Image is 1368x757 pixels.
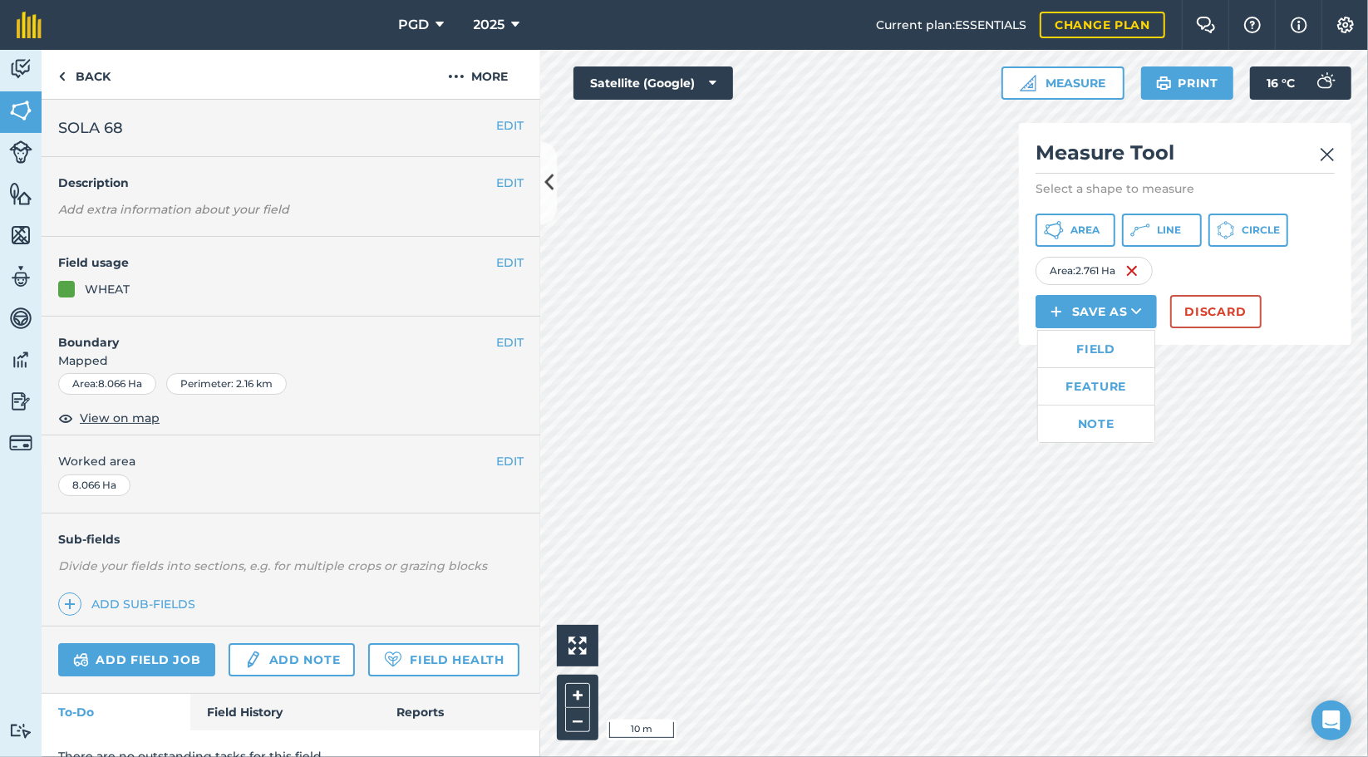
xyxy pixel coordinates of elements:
em: Divide your fields into sections, e.g. for multiple crops or grazing blocks [58,558,487,573]
a: Add sub-fields [58,592,202,616]
img: svg+xml;base64,PHN2ZyB4bWxucz0iaHR0cDovL3d3dy53My5vcmcvMjAwMC9zdmciIHdpZHRoPSIxOSIgaGVpZ2h0PSIyNC... [1156,73,1172,93]
span: PGD [398,15,429,35]
button: More [416,50,540,99]
button: 16 °C [1250,66,1351,100]
img: svg+xml;base64,PHN2ZyB4bWxucz0iaHR0cDovL3d3dy53My5vcmcvMjAwMC9zdmciIHdpZHRoPSIxNCIgaGVpZ2h0PSIyNC... [1051,302,1062,322]
img: svg+xml;base64,PHN2ZyB4bWxucz0iaHR0cDovL3d3dy53My5vcmcvMjAwMC9zdmciIHdpZHRoPSIxOCIgaGVpZ2h0PSIyNC... [58,408,73,428]
em: Add extra information about your field [58,202,289,217]
button: EDIT [496,174,524,192]
img: Four arrows, one pointing top left, one top right, one bottom right and the last bottom left [568,637,587,655]
a: Change plan [1040,12,1165,38]
img: Two speech bubbles overlapping with the left bubble in the forefront [1196,17,1216,33]
button: Line [1122,214,1202,247]
img: svg+xml;base64,PD94bWwgdmVyc2lvbj0iMS4wIiBlbmNvZGluZz0idXRmLTgiPz4KPCEtLSBHZW5lcmF0b3I6IEFkb2JlIE... [244,650,262,670]
img: svg+xml;base64,PD94bWwgdmVyc2lvbj0iMS4wIiBlbmNvZGluZz0idXRmLTgiPz4KPCEtLSBHZW5lcmF0b3I6IEFkb2JlIE... [9,306,32,331]
img: svg+xml;base64,PHN2ZyB4bWxucz0iaHR0cDovL3d3dy53My5vcmcvMjAwMC9zdmciIHdpZHRoPSIxNiIgaGVpZ2h0PSIyNC... [1125,261,1139,281]
button: Save as FieldFeatureNote [1036,295,1157,328]
a: To-Do [42,694,190,730]
div: Open Intercom Messenger [1311,700,1351,740]
img: svg+xml;base64,PHN2ZyB4bWxucz0iaHR0cDovL3d3dy53My5vcmcvMjAwMC9zdmciIHdpZHRoPSIyMCIgaGVpZ2h0PSIyNC... [448,66,465,86]
img: svg+xml;base64,PD94bWwgdmVyc2lvbj0iMS4wIiBlbmNvZGluZz0idXRmLTgiPz4KPCEtLSBHZW5lcmF0b3I6IEFkb2JlIE... [9,57,32,81]
img: svg+xml;base64,PHN2ZyB4bWxucz0iaHR0cDovL3d3dy53My5vcmcvMjAwMC9zdmciIHdpZHRoPSI1NiIgaGVpZ2h0PSI2MC... [9,181,32,206]
img: svg+xml;base64,PD94bWwgdmVyc2lvbj0iMS4wIiBlbmNvZGluZz0idXRmLTgiPz4KPCEtLSBHZW5lcmF0b3I6IEFkb2JlIE... [9,431,32,455]
a: Field [1038,331,1154,367]
img: svg+xml;base64,PD94bWwgdmVyc2lvbj0iMS4wIiBlbmNvZGluZz0idXRmLTgiPz4KPCEtLSBHZW5lcmF0b3I6IEFkb2JlIE... [73,650,89,670]
img: svg+xml;base64,PD94bWwgdmVyc2lvbj0iMS4wIiBlbmNvZGluZz0idXRmLTgiPz4KPCEtLSBHZW5lcmF0b3I6IEFkb2JlIE... [9,264,32,289]
img: Ruler icon [1020,75,1036,91]
img: A question mark icon [1243,17,1262,33]
img: svg+xml;base64,PD94bWwgdmVyc2lvbj0iMS4wIiBlbmNvZGluZz0idXRmLTgiPz4KPCEtLSBHZW5lcmF0b3I6IEFkb2JlIE... [9,347,32,372]
img: svg+xml;base64,PHN2ZyB4bWxucz0iaHR0cDovL3d3dy53My5vcmcvMjAwMC9zdmciIHdpZHRoPSI5IiBoZWlnaHQ9IjI0Ii... [58,66,66,86]
a: Field Health [368,643,519,676]
p: Select a shape to measure [1036,180,1335,197]
img: A cog icon [1336,17,1356,33]
a: Field History [190,694,379,730]
div: Area : 2.761 Ha [1036,257,1153,285]
h4: Description [58,174,524,192]
button: View on map [58,408,160,428]
button: EDIT [496,116,524,135]
button: EDIT [496,452,524,470]
button: Satellite (Google) [573,66,733,100]
a: Add note [229,643,355,676]
span: Current plan : ESSENTIALS [876,16,1026,34]
span: Circle [1242,224,1280,237]
span: 16 ° C [1267,66,1295,100]
a: Feature [1038,368,1154,405]
img: svg+xml;base64,PHN2ZyB4bWxucz0iaHR0cDovL3d3dy53My5vcmcvMjAwMC9zdmciIHdpZHRoPSI1NiIgaGVpZ2h0PSI2MC... [9,223,32,248]
img: svg+xml;base64,PD94bWwgdmVyc2lvbj0iMS4wIiBlbmNvZGluZz0idXRmLTgiPz4KPCEtLSBHZW5lcmF0b3I6IEFkb2JlIE... [9,140,32,164]
a: Add field job [58,643,215,676]
button: – [565,708,590,732]
a: Note [1038,406,1154,442]
div: 8.066 Ha [58,474,130,496]
img: svg+xml;base64,PD94bWwgdmVyc2lvbj0iMS4wIiBlbmNvZGluZz0idXRmLTgiPz4KPCEtLSBHZW5lcmF0b3I6IEFkb2JlIE... [9,389,32,414]
h4: Field usage [58,253,496,272]
h4: Boundary [42,317,496,351]
div: Perimeter : 2.16 km [166,373,287,395]
a: Reports [380,694,540,730]
h4: Sub-fields [42,530,540,548]
h2: Measure Tool [1036,140,1335,174]
span: Mapped [42,351,540,370]
img: svg+xml;base64,PHN2ZyB4bWxucz0iaHR0cDovL3d3dy53My5vcmcvMjAwMC9zdmciIHdpZHRoPSIxNCIgaGVpZ2h0PSIyNC... [64,594,76,614]
img: fieldmargin Logo [17,12,42,38]
img: svg+xml;base64,PHN2ZyB4bWxucz0iaHR0cDovL3d3dy53My5vcmcvMjAwMC9zdmciIHdpZHRoPSIyMiIgaGVpZ2h0PSIzMC... [1320,145,1335,165]
button: EDIT [496,253,524,272]
div: WHEAT [85,280,130,298]
button: Print [1141,66,1234,100]
img: svg+xml;base64,PHN2ZyB4bWxucz0iaHR0cDovL3d3dy53My5vcmcvMjAwMC9zdmciIHdpZHRoPSI1NiIgaGVpZ2h0PSI2MC... [9,98,32,123]
img: svg+xml;base64,PHN2ZyB4bWxucz0iaHR0cDovL3d3dy53My5vcmcvMjAwMC9zdmciIHdpZHRoPSIxNyIgaGVpZ2h0PSIxNy... [1291,15,1307,35]
button: Area [1036,214,1115,247]
span: SOLA 68 [58,116,123,140]
a: Back [42,50,127,99]
span: Area [1070,224,1100,237]
span: View on map [80,409,160,427]
span: 2025 [474,15,505,35]
button: Circle [1208,214,1288,247]
img: svg+xml;base64,PD94bWwgdmVyc2lvbj0iMS4wIiBlbmNvZGluZz0idXRmLTgiPz4KPCEtLSBHZW5lcmF0b3I6IEFkb2JlIE... [9,723,32,739]
button: Discard [1170,295,1262,328]
span: Line [1157,224,1181,237]
div: Area : 8.066 Ha [58,373,156,395]
button: Measure [1001,66,1124,100]
span: Worked area [58,452,524,470]
button: + [565,683,590,708]
img: svg+xml;base64,PD94bWwgdmVyc2lvbj0iMS4wIiBlbmNvZGluZz0idXRmLTgiPz4KPCEtLSBHZW5lcmF0b3I6IEFkb2JlIE... [1308,66,1341,100]
button: EDIT [496,333,524,351]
